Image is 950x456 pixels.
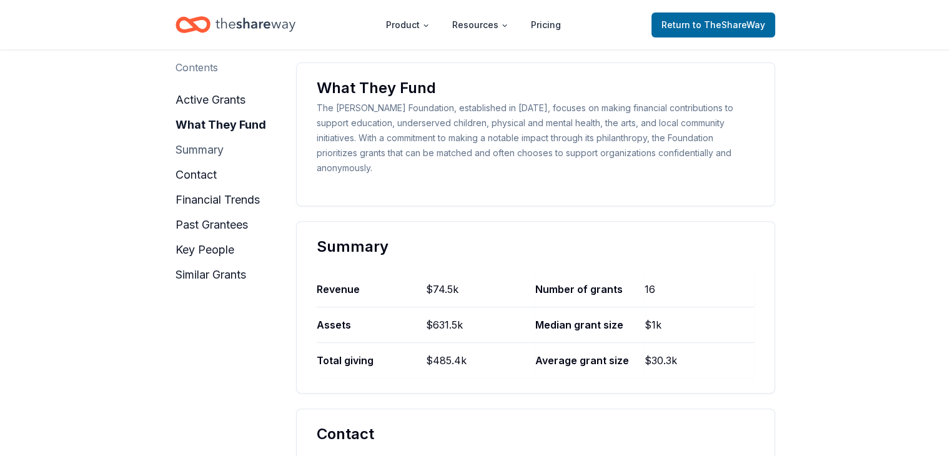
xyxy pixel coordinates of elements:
[645,307,754,342] div: $1k
[535,272,645,307] div: Number of grants
[317,424,755,444] div: Contact
[426,307,535,342] div: $631.5k
[535,343,645,378] div: Average grant size
[317,307,426,342] div: Assets
[645,343,754,378] div: $30.3k
[176,10,295,39] a: Home
[651,12,775,37] a: Returnto TheShareWay
[176,215,248,235] button: past grantees
[426,272,535,307] div: $74.5k
[317,237,755,257] div: Summary
[442,12,518,37] button: Resources
[376,10,571,39] nav: Main
[176,60,218,75] div: Contents
[317,343,426,378] div: Total giving
[376,12,440,37] button: Product
[426,343,535,378] div: $485.4k
[317,101,755,176] div: The [PERSON_NAME] Foundation, established in [DATE], focuses on making financial contributions to...
[176,190,260,210] button: financial trends
[317,78,755,98] div: What They Fund
[317,272,426,307] div: Revenue
[693,19,765,30] span: to TheShareWay
[176,165,217,185] button: contact
[176,90,245,110] button: active grants
[645,272,754,307] div: 16
[176,265,246,285] button: similar grants
[535,307,645,342] div: Median grant size
[176,115,266,135] button: what they fund
[176,140,224,160] button: summary
[176,240,234,260] button: key people
[521,12,571,37] a: Pricing
[661,17,765,32] span: Return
